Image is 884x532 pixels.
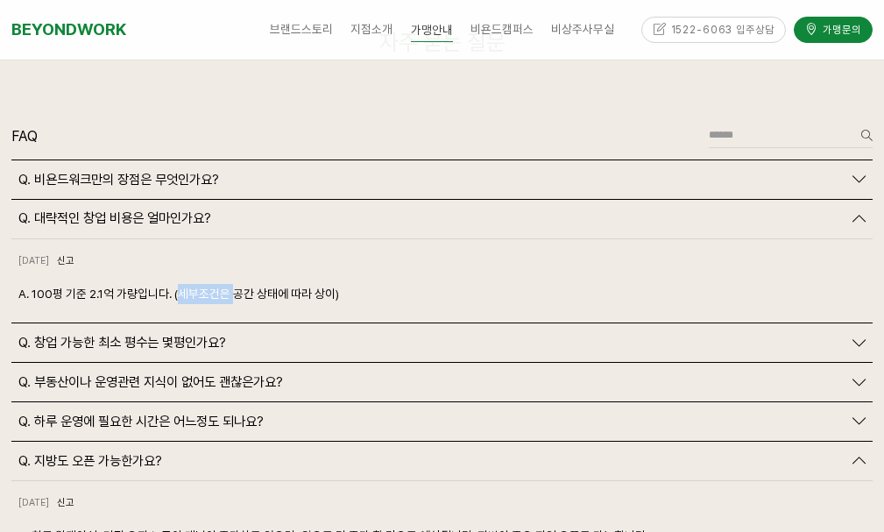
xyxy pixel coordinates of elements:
[342,11,401,49] a: 지점소개
[18,284,866,304] p: A. 100평 기준 2.1억 가량입니다. (세부조건은 공간 상태에 따라 상이)
[270,22,333,36] span: 브랜드스토리
[57,254,74,266] a: 신고
[18,255,49,266] div: 2024-10-18 21:16
[350,22,392,36] span: 지점소개
[551,22,614,36] span: 비상주사무실
[462,11,542,49] a: 비욘드캠퍼스
[18,453,162,469] span: Q. 지방도 오픈 가능한가요?
[57,496,74,508] a: 신고
[11,124,38,149] header: FAQ
[411,18,453,43] span: 가맹안내
[401,11,461,49] a: 가맹안내
[18,210,211,226] span: Q. 대략적인 창업 비용은 얼마인가요?
[470,22,534,36] span: 비욘드캠퍼스
[18,335,226,351] span: Q. 창업 가능한 최소 평수는 몇평인가요?
[542,11,623,49] a: 비상주사무실
[11,16,126,44] a: BEYONDWORK
[794,14,873,40] a: 가맹문의
[18,172,219,188] span: Q. 비욘드워크만의 장점은 무엇인가요?
[18,374,283,390] span: Q. 부동산이나 운영관련 지식이 없어도 괜찮은가요?
[18,414,264,429] span: Q. 하루 운영에 필요한 시간은 어느정도 되나요?
[261,11,342,49] a: 브랜드스토리
[18,497,49,508] div: 2024-10-18 21:15
[818,20,860,35] span: 가맹문의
